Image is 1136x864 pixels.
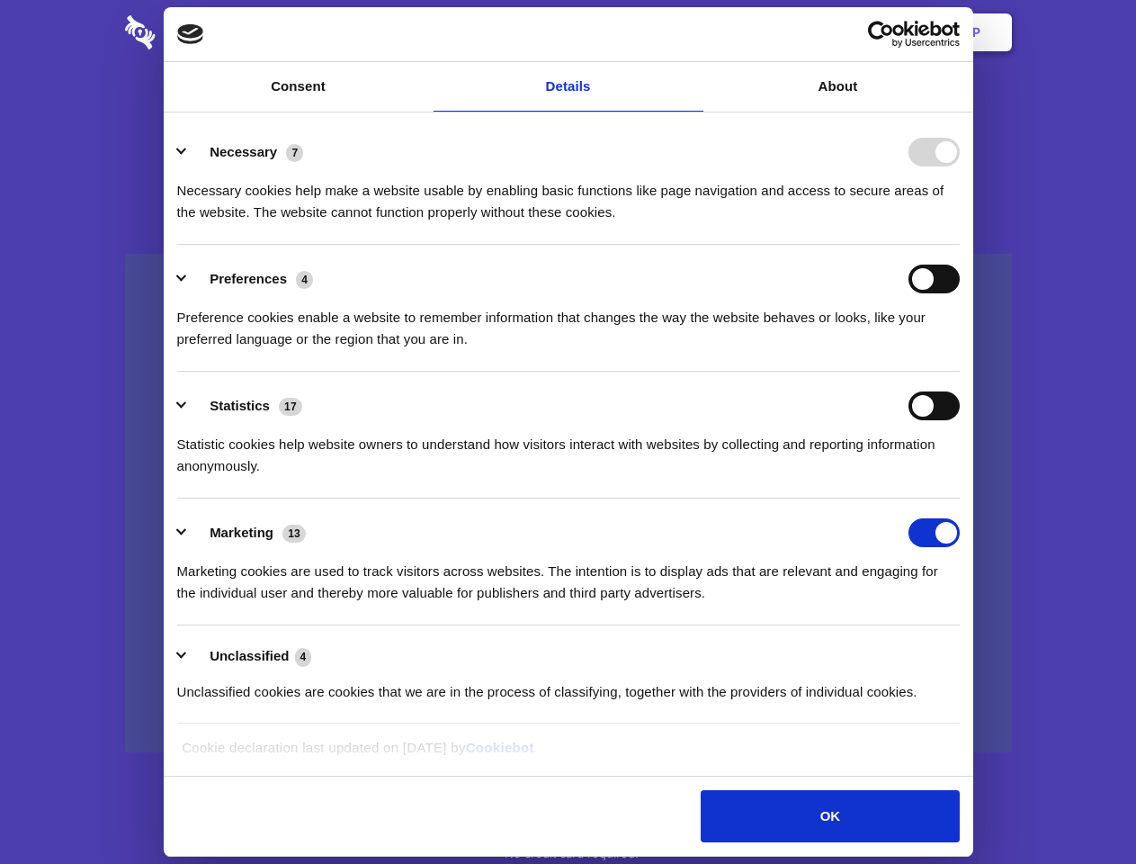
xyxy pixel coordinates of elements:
label: Statistics [210,398,270,413]
div: Preference cookies enable a website to remember information that changes the way the website beha... [177,293,960,350]
img: logo [177,24,204,44]
div: Statistic cookies help website owners to understand how visitors interact with websites by collec... [177,420,960,477]
a: Contact [729,4,812,60]
label: Marketing [210,525,273,540]
button: Necessary (7) [177,138,315,166]
button: Preferences (4) [177,265,325,293]
button: OK [701,790,959,842]
img: logo-wordmark-white-trans-d4663122ce5f474addd5e946df7df03e33cb6a1c49d2221995e7729f52c070b2.svg [125,15,279,49]
button: Marketing (13) [177,518,318,547]
label: Preferences [210,271,287,286]
a: Pricing [528,4,606,60]
a: Usercentrics Cookiebot - opens in a new window [802,21,960,48]
span: 13 [282,525,306,543]
a: Login [816,4,894,60]
label: Necessary [210,144,277,159]
div: Cookie declaration last updated on [DATE] by [168,737,968,772]
div: Marketing cookies are used to track visitors across websites. The intention is to display ads tha... [177,547,960,604]
div: Necessary cookies help make a website usable by enabling basic functions like page navigation and... [177,166,960,223]
a: Consent [164,62,434,112]
span: 4 [295,648,312,666]
button: Unclassified (4) [177,645,323,668]
span: 17 [279,398,302,416]
span: 7 [286,144,303,162]
a: Wistia video thumbnail [125,254,1012,753]
a: Details [434,62,703,112]
span: 4 [296,271,313,289]
button: Statistics (17) [177,391,314,420]
a: About [703,62,973,112]
a: Cookiebot [466,740,534,755]
div: Unclassified cookies are cookies that we are in the process of classifying, together with the pro... [177,668,960,703]
h4: Auto-redaction of sensitive data, encrypted data sharing and self-destructing private chats. Shar... [125,164,1012,223]
h1: Eliminate Slack Data Loss. [125,81,1012,146]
